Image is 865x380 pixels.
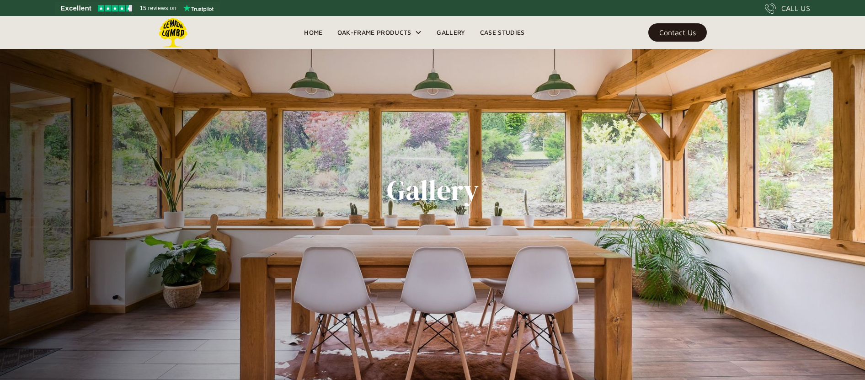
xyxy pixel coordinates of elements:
[765,3,810,14] a: CALL US
[330,16,430,49] div: Oak-Frame Products
[337,27,411,38] div: Oak-Frame Products
[55,2,220,15] a: See Lemon Lumba reviews on Trustpilot
[387,174,479,206] h1: Gallery
[297,26,330,39] a: Home
[659,29,696,36] div: Contact Us
[60,3,91,14] span: Excellent
[183,5,214,12] img: Trustpilot logo
[140,3,176,14] span: 15 reviews on
[781,3,810,14] div: CALL US
[429,26,472,39] a: Gallery
[98,5,132,11] img: Trustpilot 4.5 stars
[648,23,707,42] a: Contact Us
[473,26,532,39] a: Case Studies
